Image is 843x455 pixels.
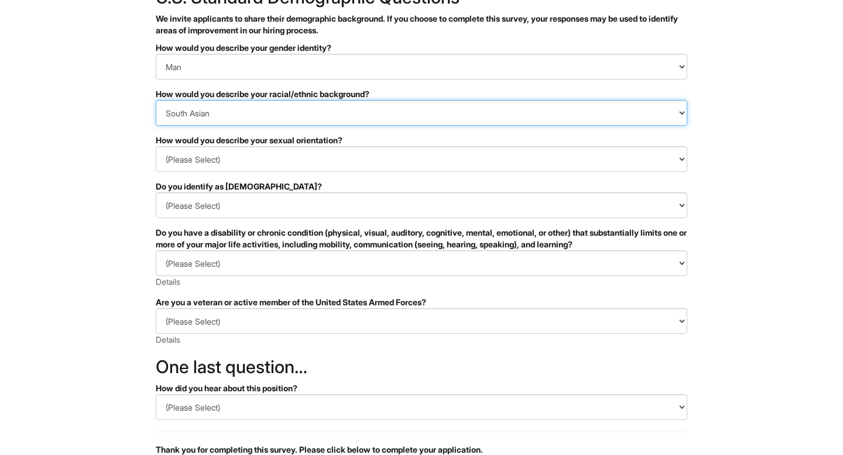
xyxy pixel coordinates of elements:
[156,54,687,80] select: How would you describe your gender identity?
[156,382,687,394] div: How did you hear about this position?
[156,192,687,218] select: Do you identify as transgender?
[156,357,687,377] h2: One last question…
[156,250,687,276] select: Do you have a disability or chronic condition (physical, visual, auditory, cognitive, mental, emo...
[156,100,687,126] select: How would you describe your racial/ethnic background?
[156,181,687,192] div: Do you identify as [DEMOGRAPHIC_DATA]?
[156,13,687,36] p: We invite applicants to share their demographic background. If you choose to complete this survey...
[156,335,180,344] a: Details
[156,227,687,250] div: Do you have a disability or chronic condition (physical, visual, auditory, cognitive, mental, emo...
[156,88,687,100] div: How would you describe your racial/ethnic background?
[156,42,687,54] div: How would you describe your gender identity?
[156,277,180,287] a: Details
[156,308,687,334] select: Are you a veteran or active member of the United States Armed Forces?
[156,394,687,420] select: How did you hear about this position?
[156,135,687,146] div: How would you describe your sexual orientation?
[156,297,687,308] div: Are you a veteran or active member of the United States Armed Forces?
[156,146,687,172] select: How would you describe your sexual orientation?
